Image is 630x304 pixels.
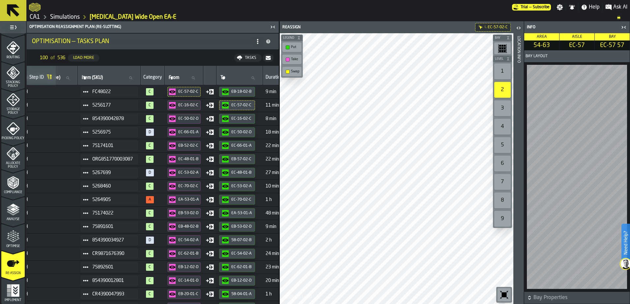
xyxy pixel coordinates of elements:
[206,250,214,258] div: Move Type: Put in
[493,210,512,228] div: button-toolbar-undefined
[206,155,214,163] div: Move Type: Put in
[146,102,154,109] span: 99%
[266,251,293,256] span: 24 min
[92,143,133,148] span: 75174101
[29,13,627,21] nav: Breadcrumb
[494,119,511,135] div: 4
[537,35,547,39] span: Area
[178,238,199,242] div: EC-54-02-A
[90,13,176,21] a: link-to-/wh/i/76e2a128-1b54-4d66-80d4-05ae4c277723/simulations/8af29de0-e6f6-4181-8b28-aef0556f100a
[40,55,48,61] span: 100
[22,211,75,216] span: CH
[206,277,214,285] div: Move Type: Put in
[282,36,296,40] span: Legend
[219,114,255,124] button: button-EC-16-02-C
[146,115,154,122] span: 99%
[219,289,255,299] button: button-58-04-01-A
[219,74,260,82] input: label
[494,156,511,171] div: 6
[206,142,214,150] div: Move Type: Put in
[50,55,55,61] span: of
[596,42,628,49] span: EC-57 57
[231,143,252,148] div: EC-66-01-A
[57,55,65,61] span: 536
[266,184,293,189] span: 10 min
[178,157,199,162] div: EC-48-01-B
[493,56,512,62] button: button-
[22,291,75,297] span: CH
[242,56,259,60] div: Tasks
[92,291,133,297] span: CR4390047993
[1,137,25,140] span: Picking Policy
[206,236,214,244] div: Move Type: Put in
[22,238,75,243] span: CH
[1,224,25,250] li: menu Optimise
[231,170,252,175] div: EC-48-01-B
[493,136,512,154] div: button-toolbar-undefined
[1,217,25,221] span: Analyse
[92,103,133,108] span: 5256177
[146,291,154,298] span: 95%
[22,265,75,270] span: CH
[493,173,512,191] div: button-toolbar-undefined
[206,263,214,271] div: Move Type: Put in
[92,157,133,162] span: ORG851770003087
[178,116,199,121] div: EC-50-02-D
[167,87,201,97] button: button-EC-57-02-C
[488,25,508,30] span: EC-57-02-C
[266,265,293,270] span: 23 min
[231,197,252,202] div: EC-70-02-C
[493,81,512,99] div: button-toolbar-undefined
[1,244,25,248] span: Optimise
[266,143,293,148] span: 22 min
[589,3,600,11] span: Help
[178,278,199,283] div: EC-14-01-D
[521,5,528,10] span: Trial
[529,5,531,10] span: —
[281,290,318,303] a: logo-header
[146,264,154,271] span: 100%
[1,251,25,277] li: menu Re-assign
[494,63,511,79] div: 1
[280,21,513,33] header: Reassign
[219,249,255,259] button: button-EC-54-02-A
[561,42,593,49] span: EC-57
[219,276,255,286] button: button-EB-12-02-D
[82,75,103,80] span: label
[526,54,548,59] span: Bay Layout
[35,53,105,63] div: ButtonLoadMore-Load More-Prev-First-Last
[516,35,521,302] div: Location Info
[268,23,277,31] label: button-toggle-Close me
[284,68,300,75] div: Swap
[231,184,252,189] div: EC-53-02-A
[206,88,214,96] div: Move Type: Put in
[167,222,201,232] button: button-EB-48-02-B
[493,154,512,173] div: button-toolbar-undefined
[146,88,154,95] span: 100%
[493,191,512,210] div: button-toolbar-undefined
[92,89,133,94] span: FC48022
[178,265,199,269] div: EB-12-02-D
[219,141,255,151] button: button-EC-66-01-A
[1,170,25,196] li: menu Compliance
[146,169,154,176] span: N/A
[494,36,505,40] span: Bay
[524,21,630,33] header: Info
[178,251,199,256] div: EC-62-01-B
[231,265,252,269] div: EC-62-01-B
[32,38,252,45] div: Optimisation — Tasks Plan
[92,251,133,256] span: CR9871676390
[92,211,133,216] span: 75174022
[485,25,487,29] div: L.
[613,3,627,11] span: Ask AI
[178,184,199,189] div: EC-70-02-C
[219,87,255,97] button: button-EB-18-02-B
[494,192,511,208] div: 8
[231,130,252,135] div: EC-50-02-D
[478,25,483,30] div: Hide filter
[496,287,512,303] div: button-toolbar-undefined
[231,157,252,162] div: EB-57-02-C
[92,197,133,202] span: 5264905
[206,128,214,136] div: Move Type: Put in
[526,42,558,49] span: 54-63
